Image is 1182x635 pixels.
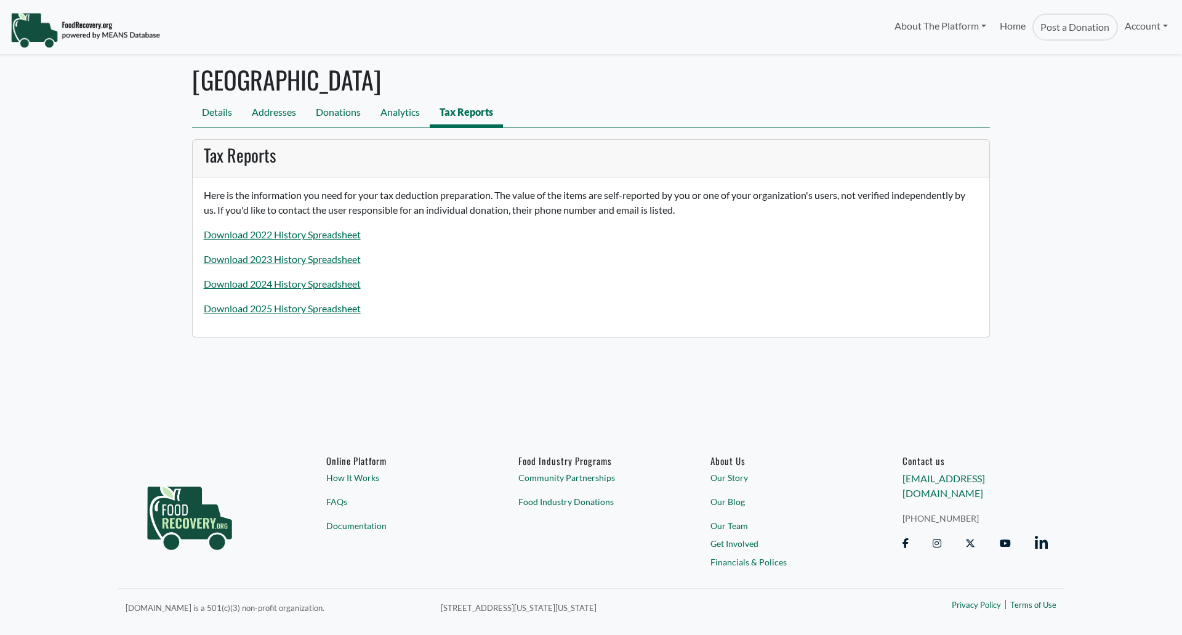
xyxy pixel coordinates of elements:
a: About Us [710,455,856,466]
a: Community Partnerships [518,472,664,485]
h6: Food Industry Programs [518,455,664,466]
a: Terms of Use [1010,600,1056,612]
a: Home [993,14,1032,41]
a: Download 2023 History Spreadsheet [204,253,361,265]
a: Addresses [242,100,306,127]
h6: Online Platform [326,455,472,466]
a: Download 2024 History Spreadsheet [204,278,361,289]
a: Our Story [710,472,856,485]
a: [EMAIL_ADDRESS][DOMAIN_NAME] [903,473,985,500]
a: Financials & Polices [710,556,856,568]
p: [STREET_ADDRESS][US_STATE][US_STATE] [441,600,820,615]
a: FAQs [326,495,472,508]
a: Download 2022 History Spreadsheet [204,229,361,240]
a: Donations [306,100,371,127]
img: food_recovery_green_logo-76242d7a27de7ed26b67be613a865d9c9037ba317089b267e0515145e5e51427.png [134,455,245,572]
h6: Contact us [903,455,1048,466]
a: Our Blog [710,495,856,508]
a: About The Platform [887,14,992,38]
p: [DOMAIN_NAME] is a 501(c)(3) non-profit organization. [126,600,426,615]
a: Our Team [710,519,856,532]
h1: [GEOGRAPHIC_DATA] [192,65,990,94]
h3: Tax Reports [204,145,979,166]
a: How It Works [326,472,472,485]
a: Download 2025 History Spreadsheet [204,302,361,314]
span: | [1004,597,1007,612]
a: Details [192,100,242,127]
a: Get Involved [710,538,856,551]
a: [PHONE_NUMBER] [903,512,1048,525]
a: Post a Donation [1032,14,1117,41]
img: NavigationLogo_FoodRecovery-91c16205cd0af1ed486a0f1a7774a6544ea792ac00100771e7dd3ec7c0e58e41.png [10,12,160,49]
a: Food Industry Donations [518,495,664,508]
a: Tax Reports [430,100,503,127]
a: Privacy Policy [952,600,1001,612]
a: Documentation [326,519,472,532]
a: Analytics [371,100,430,127]
a: Account [1118,14,1175,38]
p: Here is the information you need for your tax deduction preparation. The value of the items are s... [204,188,979,217]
